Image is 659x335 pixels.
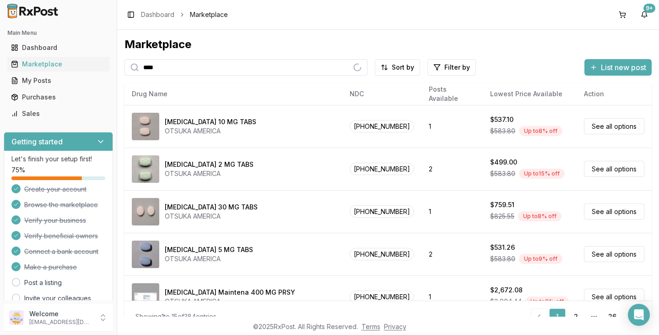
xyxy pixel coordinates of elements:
[549,308,566,325] a: 1
[342,83,421,105] th: NDC
[9,310,24,325] img: User avatar
[584,246,644,262] a: See all options
[584,203,644,220] a: See all options
[421,148,483,190] td: 2
[421,83,483,105] th: Posts Available
[165,212,258,221] div: OTSUKA AMERICA
[584,64,652,73] a: List new post
[4,106,113,121] button: Sales
[165,126,256,136] div: OTSUKA AMERICA
[392,63,414,72] span: Sort by
[490,158,517,167] div: $499.00
[490,297,522,306] span: $2,904.44
[525,297,569,307] div: Up to 8 % off
[584,289,644,305] a: See all options
[375,59,420,76] button: Sort by
[490,212,514,221] span: $825.55
[519,126,562,136] div: Up to 8 % off
[490,286,523,295] div: $2,672.08
[11,76,106,85] div: My Posts
[165,245,253,254] div: [MEDICAL_DATA] 5 MG TABS
[165,203,258,212] div: [MEDICAL_DATA] 30 MG TABS
[490,243,515,252] div: $531.26
[350,291,414,303] span: [PHONE_NUMBER]
[7,89,109,105] a: Purchases
[165,254,253,264] div: OTSUKA AMERICA
[643,4,655,13] div: 9+
[11,154,105,164] p: Let's finish your setup first!
[11,136,63,147] h3: Getting started
[4,90,113,104] button: Purchases
[444,63,470,72] span: Filter by
[7,56,109,72] a: Marketplace
[350,163,414,175] span: [PHONE_NUMBER]
[518,211,562,221] div: Up to 8 % off
[132,283,159,311] img: Abilify Maintena 400 MG PRSY
[132,113,159,140] img: Abilify 10 MG TABS
[531,308,641,325] nav: pagination
[490,126,515,136] span: $583.80
[421,275,483,318] td: 1
[11,93,106,102] div: Purchases
[11,165,25,175] span: 75 %
[4,73,113,88] button: My Posts
[628,304,650,326] div: Open Intercom Messenger
[584,161,644,177] a: See all options
[165,160,254,169] div: [MEDICAL_DATA] 2 MG TABS
[24,278,62,287] a: Post a listing
[7,105,109,122] a: Sales
[132,198,159,225] img: Abilify 30 MG TABS
[7,72,109,89] a: My Posts
[350,120,414,132] span: [PHONE_NUMBER]
[124,83,342,105] th: Drug Name
[24,231,98,241] span: Verify beneficial owners
[421,190,483,233] td: 1
[124,37,652,52] div: Marketplace
[24,247,98,256] span: Connect a bank account
[24,216,86,225] span: Verify your business
[11,43,106,52] div: Dashboard
[427,59,476,76] button: Filter by
[350,248,414,260] span: [PHONE_NUMBER]
[141,10,228,19] nav: breadcrumb
[7,39,109,56] a: Dashboard
[490,254,515,264] span: $583.80
[132,155,159,183] img: Abilify 2 MG TABS
[165,169,254,178] div: OTSUKA AMERICA
[384,323,406,330] a: Privacy
[29,309,93,319] p: Welcome
[165,117,256,126] div: [MEDICAL_DATA] 10 MG TABS
[490,169,515,178] span: $583.80
[350,205,414,218] span: [PHONE_NUMBER]
[584,59,652,76] button: List new post
[421,233,483,275] td: 2
[4,4,62,18] img: RxPost Logo
[490,115,513,124] div: $537.10
[4,40,113,55] button: Dashboard
[483,83,577,105] th: Lowest Price Available
[577,83,652,105] th: Action
[29,319,93,326] p: [EMAIL_ADDRESS][DOMAIN_NAME]
[421,105,483,148] td: 1
[190,10,228,19] span: Marketplace
[490,200,514,209] div: $759.51
[165,288,295,297] div: [MEDICAL_DATA] Maintena 400 MG PRSY
[24,185,86,194] span: Create your account
[11,60,106,69] div: Marketplace
[24,263,77,272] span: Make a purchase
[24,200,98,209] span: Browse the marketplace
[362,323,380,330] a: Terms
[11,109,106,118] div: Sales
[24,294,91,303] a: Invite your colleagues
[584,118,644,134] a: See all options
[519,169,565,179] div: Up to 15 % off
[519,254,562,264] div: Up to 9 % off
[567,308,584,325] a: 2
[141,10,174,19] a: Dashboard
[4,57,113,71] button: Marketplace
[637,7,652,22] button: 9+
[132,241,159,268] img: Abilify 5 MG TABS
[601,62,646,73] span: List new post
[7,29,109,37] h2: Main Menu
[165,297,295,306] div: OTSUKA AMERICA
